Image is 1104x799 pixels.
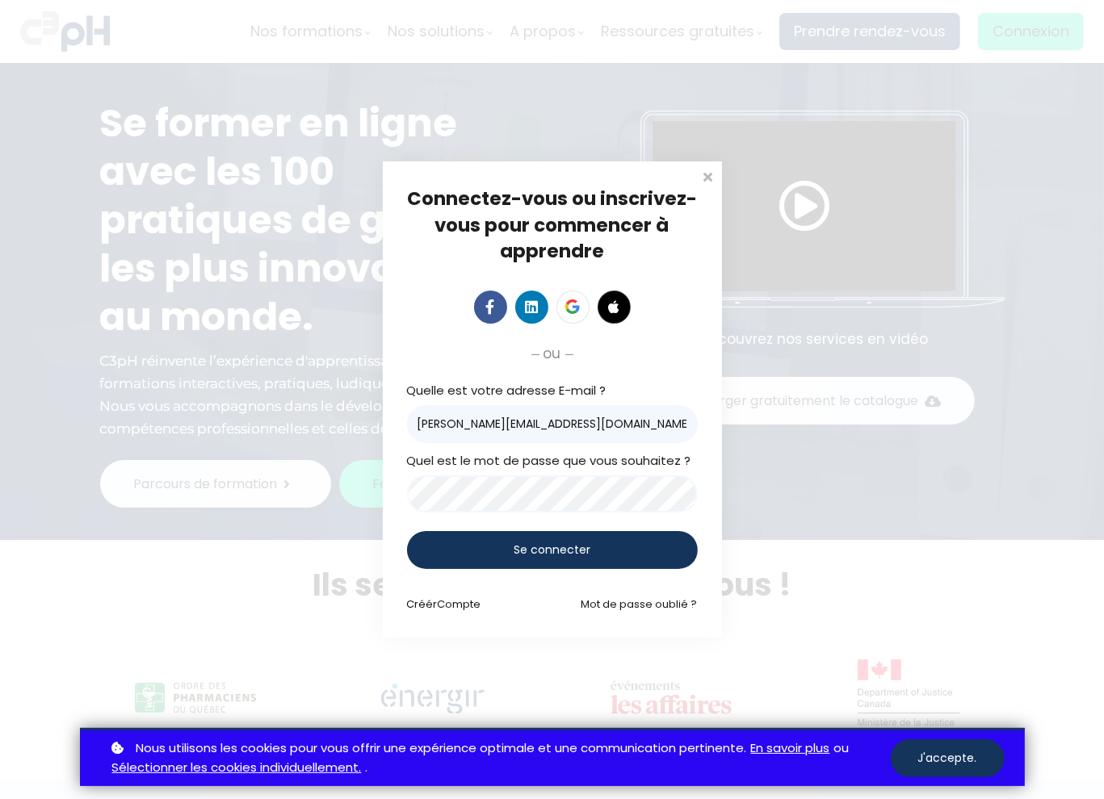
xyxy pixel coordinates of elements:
[112,758,362,778] a: Sélectionner les cookies individuellement.
[407,596,481,612] a: CréérCompte
[891,739,1005,777] button: J'accepte.
[136,738,747,759] span: Nous utilisons les cookies pour vous offrir une expérience optimale et une communication pertinente.
[581,596,698,612] a: Mot de passe oublié ?
[751,738,830,759] a: En savoir plus
[407,186,697,263] span: Connectez-vous ou inscrivez-vous pour commencer à apprendre
[407,405,698,443] input: E-mail ?
[108,738,891,779] p: ou .
[438,596,481,612] span: Compte
[544,342,561,365] span: ou
[514,542,590,558] span: Se connecter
